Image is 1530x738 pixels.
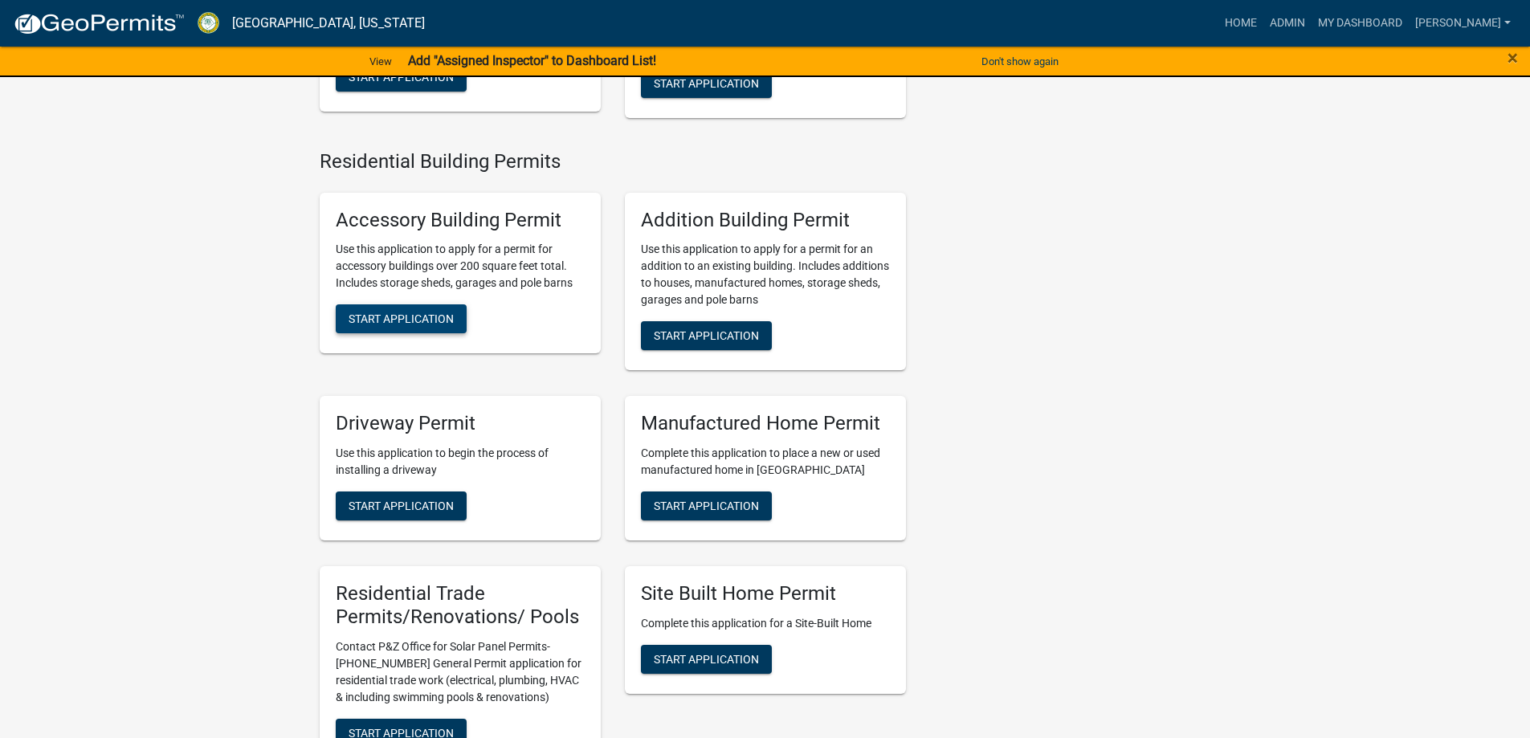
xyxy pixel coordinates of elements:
button: Start Application [336,491,467,520]
span: × [1508,47,1518,69]
button: Don't show again [975,48,1065,75]
a: [PERSON_NAME] [1409,8,1517,39]
button: Start Application [641,491,772,520]
span: Start Application [654,76,759,89]
span: Start Application [654,499,759,512]
span: Start Application [654,329,759,342]
p: Contact P&Z Office for Solar Panel Permits- [PHONE_NUMBER] General Permit application for residen... [336,638,585,706]
p: Use this application to apply for a permit for an addition to an existing building. Includes addi... [641,241,890,308]
a: [GEOGRAPHIC_DATA], [US_STATE] [232,10,425,37]
button: Start Application [641,645,772,674]
a: My Dashboard [1312,8,1409,39]
strong: Add "Assigned Inspector" to Dashboard List! [408,53,656,68]
a: Home [1218,8,1263,39]
h5: Manufactured Home Permit [641,412,890,435]
h4: Residential Building Permits [320,150,906,173]
p: Use this application to apply for a permit for accessory buildings over 200 square feet total. In... [336,241,585,292]
p: Use this application to begin the process of installing a driveway [336,445,585,479]
button: Start Application [641,321,772,350]
img: Crawford County, Georgia [198,12,219,34]
span: Start Application [654,653,759,666]
h5: Residential Trade Permits/Renovations/ Pools [336,582,585,629]
h5: Driveway Permit [336,412,585,435]
button: Close [1508,48,1518,67]
p: Complete this application for a Site-Built Home [641,615,890,632]
span: Start Application [349,312,454,325]
a: Admin [1263,8,1312,39]
span: Start Application [349,499,454,512]
button: Start Application [641,69,772,98]
a: View [363,48,398,75]
span: Start Application [349,71,454,84]
h5: Addition Building Permit [641,209,890,232]
h5: Site Built Home Permit [641,582,890,605]
p: Complete this application to place a new or used manufactured home in [GEOGRAPHIC_DATA] [641,445,890,479]
h5: Accessory Building Permit [336,209,585,232]
button: Start Application [336,304,467,333]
